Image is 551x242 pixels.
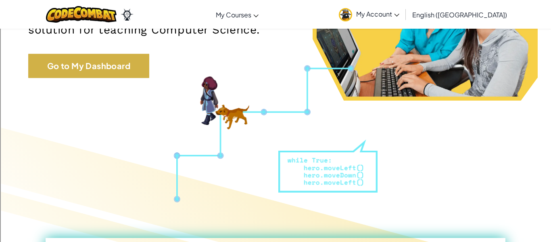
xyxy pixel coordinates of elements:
img: avatar [339,8,352,21]
span: My Courses [216,11,251,19]
div: Sign out [3,40,548,47]
div: Move To ... [3,18,548,25]
a: English ([GEOGRAPHIC_DATA]) [408,4,511,25]
div: Sort New > Old [3,11,548,18]
div: Sort A > Z [3,3,548,11]
span: My Account [356,10,399,18]
div: Move To ... [3,54,548,61]
a: My Account [335,2,403,27]
a: My Courses [212,4,263,25]
div: Rename [3,47,548,54]
div: Delete [3,25,548,32]
img: CodeCombat logo [46,6,117,23]
span: English ([GEOGRAPHIC_DATA]) [412,11,507,19]
a: Go to My Dashboard [28,54,149,78]
div: Options [3,32,548,40]
img: Ozaria [121,8,134,21]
